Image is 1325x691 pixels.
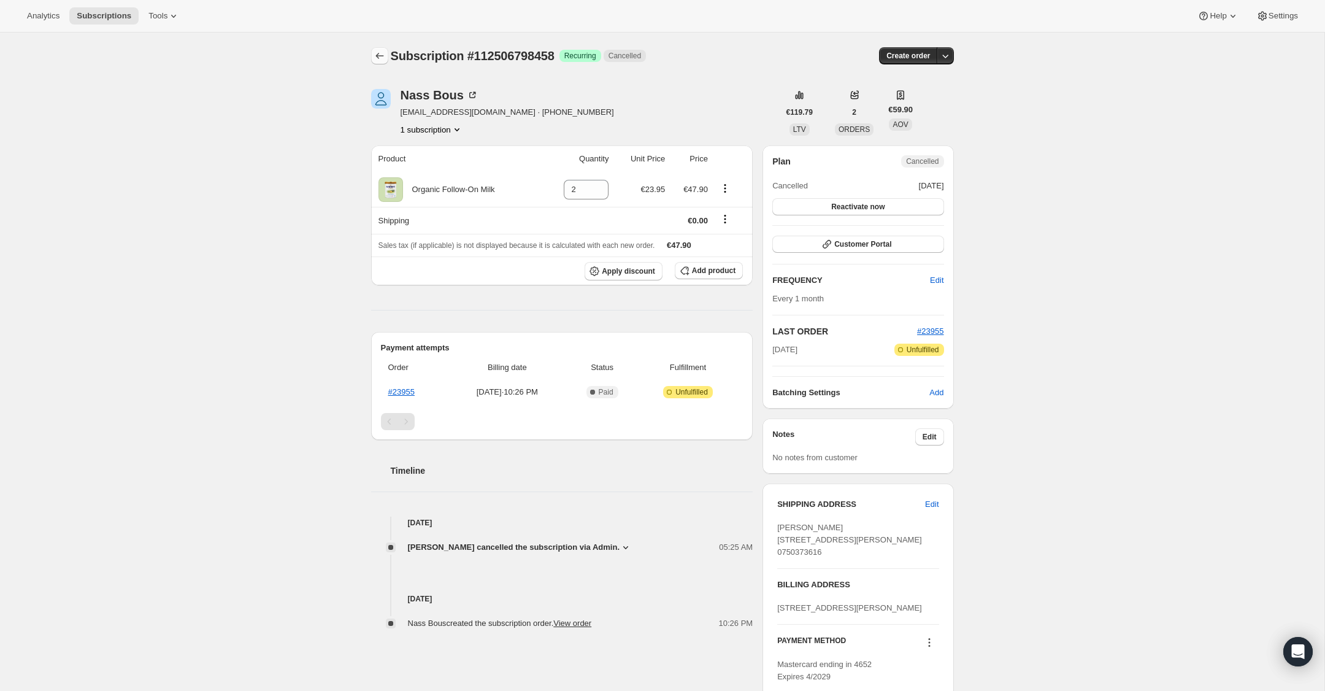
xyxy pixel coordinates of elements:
h3: PAYMENT METHOD [777,636,846,652]
span: Paid [599,387,613,397]
a: View order [553,619,591,628]
span: €119.79 [786,107,813,117]
span: Unfulfilled [907,345,939,355]
span: Cancelled [609,51,641,61]
th: Product [371,145,543,172]
a: #23955 [388,387,415,396]
h3: Notes [772,428,915,446]
button: Reactivate now [772,198,943,215]
h3: SHIPPING ADDRESS [777,498,925,511]
span: €23.95 [641,185,666,194]
span: Fulfillment [640,361,735,374]
h2: FREQUENCY [772,274,930,287]
span: Create order [886,51,930,61]
a: #23955 [917,326,943,336]
span: Cancelled [772,180,808,192]
span: €0.00 [688,216,708,225]
button: Shipping actions [715,212,735,226]
span: ORDERS [839,125,870,134]
h6: Batching Settings [772,387,929,399]
button: Customer Portal [772,236,943,253]
span: Nass Bous created the subscription order. [408,619,592,628]
button: Product actions [715,182,735,195]
nav: Pagination [381,413,743,430]
span: 10:26 PM [719,617,753,630]
img: product img [378,177,403,202]
span: [PERSON_NAME] [STREET_ADDRESS][PERSON_NAME] 0750373616 [777,523,922,557]
button: Add product [675,262,743,279]
button: Product actions [401,123,463,136]
span: [DATE] · 10:26 PM [450,386,564,398]
h2: Plan [772,155,791,168]
span: [DATE] [919,180,944,192]
span: €47.90 [667,241,691,250]
span: Help [1210,11,1226,21]
span: LTV [793,125,806,134]
span: Edit [930,274,943,287]
span: Unfulfilled [675,387,708,397]
span: Billing date [450,361,564,374]
button: Edit [923,271,951,290]
span: Subscriptions [77,11,131,21]
span: Recurring [564,51,596,61]
span: No notes from customer [772,453,858,462]
th: Order [381,354,447,381]
button: Help [1190,7,1246,25]
span: €59.90 [888,104,913,116]
th: Unit Price [612,145,669,172]
button: Apply discount [585,262,662,280]
span: [DATE] [772,344,797,356]
h2: Payment attempts [381,342,743,354]
button: Subscriptions [69,7,139,25]
span: Analytics [27,11,60,21]
h2: Timeline [391,465,753,477]
span: Customer Portal [834,239,891,249]
span: 05:25 AM [719,541,753,554]
button: Edit [918,495,946,514]
button: €119.79 [779,104,820,121]
div: Open Intercom Messenger [1283,637,1313,666]
span: Tools [148,11,167,21]
button: 2 [845,104,864,121]
span: [PERSON_NAME] cancelled the subscription via Admin. [408,541,620,554]
button: #23955 [917,325,943,338]
span: €47.90 [683,185,708,194]
span: Mastercard ending in 4652 Expires 4/2029 [777,660,872,681]
span: Settings [1269,11,1298,21]
div: Organic Follow-On Milk [403,183,495,196]
h4: [DATE] [371,517,753,529]
button: Tools [141,7,187,25]
span: Sales tax (if applicable) is not displayed because it is calculated with each new order. [378,241,655,250]
span: Status [571,361,632,374]
button: Edit [915,428,944,446]
button: Subscriptions [371,47,388,64]
span: Every 1 month [772,294,824,303]
button: Add [922,383,951,403]
button: Analytics [20,7,67,25]
div: Nass Bous [401,89,478,101]
span: 2 [852,107,856,117]
span: Add product [692,266,735,276]
span: Reactivate now [831,202,885,212]
span: [STREET_ADDRESS][PERSON_NAME] [777,603,922,612]
span: Apply discount [602,266,655,276]
h4: [DATE] [371,593,753,605]
h3: BILLING ADDRESS [777,579,939,591]
button: Settings [1249,7,1305,25]
th: Quantity [542,145,612,172]
span: Cancelled [906,156,939,166]
h2: LAST ORDER [772,325,917,338]
span: Subscription #112506798458 [391,49,555,63]
span: Add [929,387,943,399]
th: Price [669,145,712,172]
span: AOV [893,120,908,129]
span: Nass Bous [371,89,391,109]
span: [EMAIL_ADDRESS][DOMAIN_NAME] · [PHONE_NUMBER] [401,106,614,118]
span: Edit [923,432,937,442]
th: Shipping [371,207,543,234]
button: [PERSON_NAME] cancelled the subscription via Admin. [408,541,632,554]
span: Edit [925,498,939,511]
button: Create order [879,47,937,64]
